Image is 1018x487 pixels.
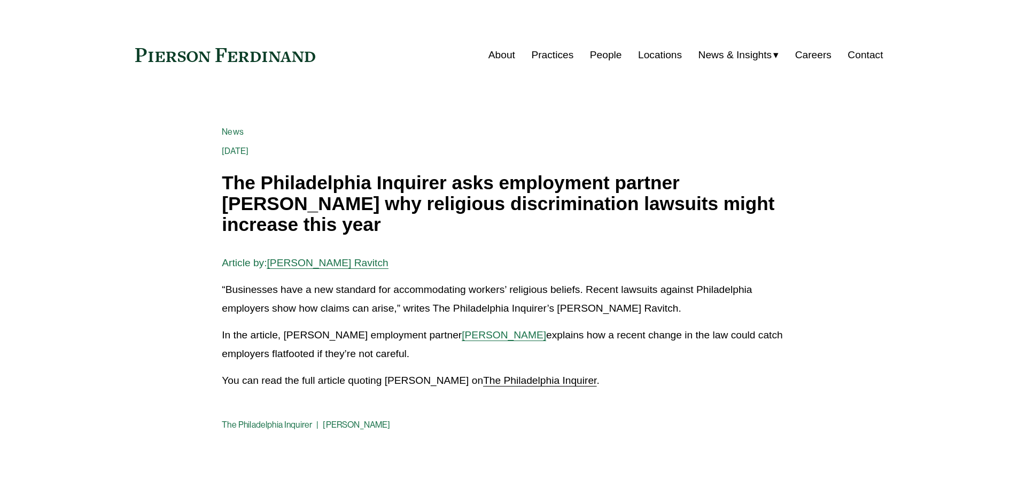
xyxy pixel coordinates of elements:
[222,281,796,318] p: “Businesses have a new standard for accommodating workers’ religious beliefs. Recent lawsuits aga...
[222,326,796,363] p: In the article, [PERSON_NAME] employment partner explains how a recent change in the law could ca...
[638,45,682,65] a: Locations
[323,420,390,430] a: [PERSON_NAME]
[222,127,244,137] a: News
[698,45,779,65] a: folder dropdown
[222,173,796,235] h1: The Philadelphia Inquirer asks employment partner [PERSON_NAME] why religious discrimination laws...
[222,146,248,156] span: [DATE]
[267,257,388,268] a: [PERSON_NAME] Ravitch
[795,45,832,65] a: Careers
[698,46,772,65] span: News & Insights
[222,372,796,390] p: You can read the full article quoting [PERSON_NAME] on .
[483,375,596,386] a: The Philadelphia Inquirer
[462,329,546,341] a: [PERSON_NAME]
[531,45,573,65] a: Practices
[590,45,622,65] a: People
[222,420,312,430] a: The Philadelphia Inquirer
[488,45,515,65] a: About
[848,45,883,65] a: Contact
[222,257,267,268] span: Article by:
